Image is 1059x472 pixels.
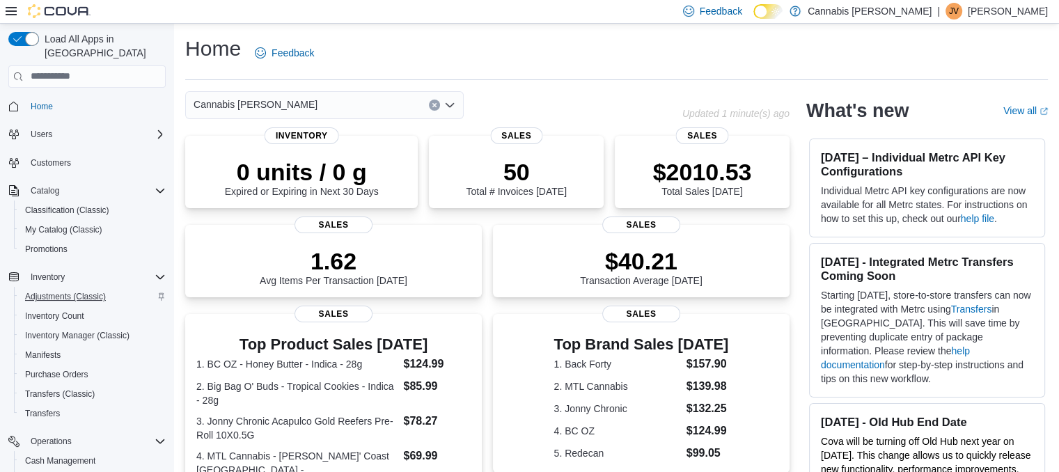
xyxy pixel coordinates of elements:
span: Transfers (Classic) [19,386,166,402]
dd: $124.99 [403,356,470,372]
span: Classification (Classic) [25,205,109,216]
dd: $78.27 [403,413,470,430]
button: Cash Management [14,451,171,471]
span: My Catalog (Classic) [19,221,166,238]
span: JV [949,3,959,19]
button: Users [25,126,58,143]
button: Adjustments (Classic) [14,287,171,306]
span: Feedback [700,4,742,18]
a: My Catalog (Classic) [19,221,108,238]
dt: 2. MTL Cannabis [554,379,681,393]
button: Inventory Manager (Classic) [14,326,171,345]
span: My Catalog (Classic) [25,224,102,235]
button: Customers [3,152,171,173]
h3: [DATE] – Individual Metrc API Key Configurations [821,150,1033,178]
span: Manifests [19,347,166,363]
span: Operations [25,433,166,450]
dt: 3. Jonny Chronic [554,402,681,416]
dd: $139.98 [687,378,729,395]
button: Promotions [14,239,171,259]
span: Sales [602,217,680,233]
span: Inventory Count [19,308,166,324]
span: Inventory Manager (Classic) [19,327,166,344]
p: $40.21 [580,247,703,275]
button: Manifests [14,345,171,365]
span: Inventory [31,272,65,283]
img: Cova [28,4,91,18]
button: Catalog [25,182,65,199]
a: help file [961,213,994,224]
span: Purchase Orders [19,366,166,383]
span: Customers [25,154,166,171]
dd: $157.90 [687,356,729,372]
p: 50 [466,158,566,186]
span: Catalog [31,185,59,196]
a: Feedback [249,39,320,67]
h3: Top Brand Sales [DATE] [554,336,729,353]
a: Inventory Manager (Classic) [19,327,135,344]
button: Open list of options [444,100,455,111]
a: Home [25,98,58,115]
button: Home [3,96,171,116]
p: Cannabis [PERSON_NAME] [808,3,932,19]
span: Cannabis [PERSON_NAME] [194,96,317,113]
span: Inventory Count [25,310,84,322]
span: Cash Management [25,455,95,466]
span: Customers [31,157,71,168]
a: View allExternal link [1003,105,1048,116]
input: Dark Mode [753,4,783,19]
span: Promotions [19,241,166,258]
div: Total # Invoices [DATE] [466,158,566,197]
a: Purchase Orders [19,366,94,383]
svg: External link [1040,107,1048,116]
span: Purchase Orders [25,369,88,380]
p: 0 units / 0 g [225,158,379,186]
h3: [DATE] - Integrated Metrc Transfers Coming Soon [821,255,1033,283]
div: Avg Items Per Transaction [DATE] [260,247,407,286]
button: Transfers (Classic) [14,384,171,404]
dd: $85.99 [403,378,470,395]
dd: $124.99 [687,423,729,439]
span: Home [25,97,166,115]
dd: $132.25 [687,400,729,417]
dt: 5. Redecan [554,446,681,460]
button: Catalog [3,181,171,200]
span: Load All Apps in [GEOGRAPHIC_DATA] [39,32,166,60]
h1: Home [185,35,241,63]
p: Individual Metrc API key configurations are now available for all Metrc states. For instructions ... [821,184,1033,226]
p: Updated 1 minute(s) ago [682,108,790,119]
span: Sales [490,127,542,144]
dt: 3. Jonny Chronic Acapulco Gold Reefers Pre-Roll 10X0.5G [196,414,398,442]
p: Starting [DATE], store-to-store transfers can now be integrated with Metrc using in [GEOGRAPHIC_D... [821,288,1033,386]
button: Operations [3,432,171,451]
a: Cash Management [19,453,101,469]
button: Users [3,125,171,144]
span: Sales [602,306,680,322]
p: | [937,3,940,19]
a: help documentation [821,345,970,370]
span: Adjustments (Classic) [25,291,106,302]
dd: $69.99 [403,448,470,464]
span: Feedback [272,46,314,60]
a: Transfers (Classic) [19,386,100,402]
span: Users [25,126,166,143]
span: Cash Management [19,453,166,469]
h3: Top Product Sales [DATE] [196,336,471,353]
dd: $99.05 [687,445,729,462]
a: Customers [25,155,77,171]
div: Transaction Average [DATE] [580,247,703,286]
span: Inventory [25,269,166,285]
div: Expired or Expiring in Next 30 Days [225,158,379,197]
a: Promotions [19,241,73,258]
h2: What's new [806,100,909,122]
button: Inventory [25,269,70,285]
a: Adjustments (Classic) [19,288,111,305]
span: Catalog [25,182,166,199]
button: Inventory [3,267,171,287]
dt: 1. Back Forty [554,357,681,371]
span: Transfers [25,408,60,419]
span: Adjustments (Classic) [19,288,166,305]
div: Total Sales [DATE] [653,158,752,197]
p: $2010.53 [653,158,752,186]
